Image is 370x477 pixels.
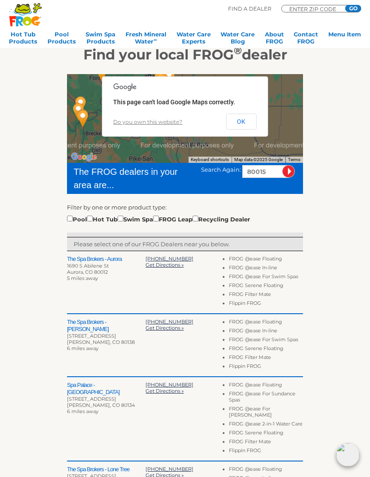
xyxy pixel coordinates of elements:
a: Swim SpaProducts [86,31,115,48]
a: [PHONE_NUMBER] [146,382,193,388]
input: Submit [282,165,295,178]
label: Filter by one or more product type: [67,203,167,212]
div: Aurora, CO 80012 [67,269,146,275]
span: 5 miles away [67,275,98,281]
div: [PERSON_NAME], CO 80138 [67,339,146,345]
a: Water CareExperts [177,31,211,48]
a: [PHONE_NUMBER] [146,319,193,325]
li: FROG Filter Mate [229,291,303,300]
span: This page can't load Google Maps correctly. [113,99,235,106]
div: 1690 S Abilene St [67,263,146,269]
h2: The Spa Brokers - [PERSON_NAME] [67,319,146,333]
a: Open this area in Google Maps (opens a new window) [69,151,98,163]
div: International Hot Tub Co Inc - Denver - Broadway - 15 miles away. [155,75,183,106]
p: Find A Dealer [228,5,272,13]
li: FROG @ease For Sundance Spas [229,390,303,406]
input: Zip Code Form [288,7,342,11]
li: FROG Serene Floating [229,345,303,354]
li: FROG Serene Floating [229,282,303,291]
li: FROG Filter Mate [229,354,303,363]
input: GO [345,5,361,12]
div: Maximum Comfort Pool & Spa - Summit County - 70 miles away. [65,96,92,127]
div: High Country Aqua Tech - 69 miles away. [67,89,94,120]
li: FROG @ease In-line [229,264,303,273]
a: Get Directions » [146,325,184,331]
div: Pool Hot Tub Swim Spa FROG Leap Recycling Dealer [67,214,250,224]
div: Affordable Mountain Hot Tubs - 68 miles away. [69,103,97,134]
li: FROG @ease 2-in-1 Water Care [229,421,303,430]
a: Terms (opens in new tab) [288,157,300,162]
p: Please select one of our FROG Dealers near you below. [74,240,296,248]
li: FROG Serene Floating [229,430,303,438]
a: [PHONE_NUMBER] [146,466,193,472]
h2: Spa Palace - [GEOGRAPHIC_DATA] [67,382,146,396]
button: OK [226,114,256,130]
li: FROG @ease For Swim Spas [229,336,303,345]
li: FROG @ease In-line [229,327,303,336]
a: Get Directions » [146,262,184,268]
li: Flippin FROG [229,300,303,309]
span: 6 miles away [67,345,98,351]
a: Fresh MineralWater∞ [126,31,166,48]
h2: The Spa Brokers - Lone Tree [67,466,146,473]
div: [PERSON_NAME], CO 80134 [67,402,146,408]
li: FROG @ease Floating [229,382,303,390]
div: Rocky Mountain Hot Tub Co - 68 miles away. [69,102,97,133]
span: 6 miles away [67,408,98,414]
div: [STREET_ADDRESS] [67,333,146,339]
button: Keyboard shortcuts [191,157,229,163]
a: ContactFROG [294,31,318,48]
li: Flippin FROG [229,447,303,456]
h2: Find your local FROG dealer [8,46,362,63]
li: FROG @ease For Swim Spas [229,273,303,282]
a: PoolProducts [47,31,76,48]
a: Do you own this website? [113,118,182,125]
h2: The Spa Brokers - Aurora [67,256,146,263]
li: FROG @ease Floating [229,256,303,264]
img: Google [69,151,98,163]
a: AboutFROG [265,31,284,48]
div: [STREET_ADDRESS] [67,396,146,402]
a: Menu Item [328,31,361,48]
a: Water CareBlog [220,31,255,48]
div: The FROG dealers in your area are... [74,165,188,192]
li: FROG @ease For [PERSON_NAME] [229,406,303,421]
a: Hot TubProducts [9,31,37,48]
span: Map data ©2025 Google [234,157,283,162]
a: Get Directions » [146,388,184,394]
li: FROG @ease Floating [229,466,303,475]
li: FROG @ease Floating [229,319,303,327]
span: Search Again: [201,166,241,173]
sup: ∞ [154,37,157,42]
img: openIcon [336,443,359,466]
li: Flippin FROG [229,363,303,372]
a: [PHONE_NUMBER] [146,256,193,262]
li: FROG Filter Mate [229,438,303,447]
